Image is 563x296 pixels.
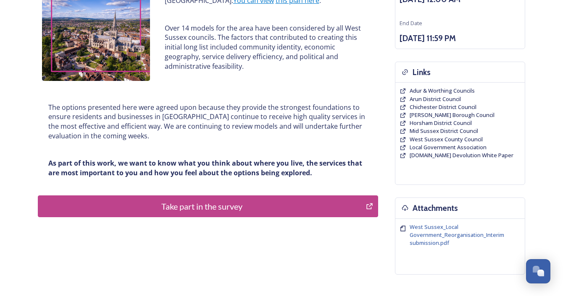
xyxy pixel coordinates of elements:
p: Over 14 models for the area have been considered by all West Sussex councils. The factors that co... [165,23,368,71]
span: [DOMAIN_NAME] Devolution White Paper [410,151,513,159]
a: Mid Sussex District Council [410,127,478,135]
a: [DOMAIN_NAME] Devolution White Paper [410,151,513,159]
button: Take part in the survey [38,195,378,217]
a: Local Government Association [410,143,487,151]
a: West Sussex County Council [410,135,483,143]
a: Adur & Worthing Councils [410,87,475,95]
a: [PERSON_NAME] Borough Council [410,111,495,119]
h3: Links [413,66,431,78]
p: The options presented here were agreed upon because they provide the strongest foundations to ens... [48,103,368,141]
a: Chichester District Council [410,103,476,111]
span: Local Government Association [410,143,487,151]
h3: [DATE] 11:59 PM [400,32,521,44]
span: End Date [400,19,422,27]
a: Arun District Council [410,95,461,103]
span: West Sussex County Council [410,135,483,143]
h3: Attachments [413,202,458,214]
span: West Sussex_Local Government_Reorganisation_Interim submission.pdf [410,223,504,247]
a: Horsham District Council [410,119,472,127]
strong: As part of this work, we want to know what you think about where you live, the services that are ... [48,158,364,177]
span: Adur & Worthing Councils [410,87,475,94]
div: Take part in the survey [42,200,361,213]
button: Open Chat [526,259,550,283]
